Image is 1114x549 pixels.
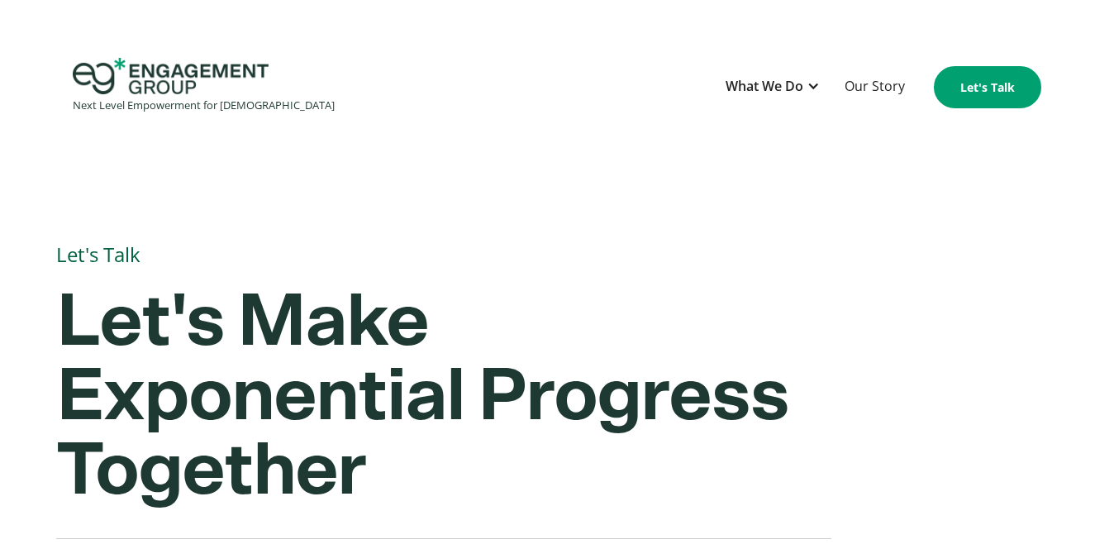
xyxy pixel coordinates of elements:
div: What We Do [717,67,828,107]
a: home [73,58,335,117]
h1: Let's Talk [56,236,1026,273]
strong: Let's Make Exponential Progress Together [56,285,788,508]
div: Next Level Empowerment for [DEMOGRAPHIC_DATA] [73,94,335,117]
div: What We Do [726,75,803,98]
a: Let's Talk [934,66,1041,108]
img: Engagement Group Logo Icon [73,58,269,94]
a: Our Story [836,67,913,107]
